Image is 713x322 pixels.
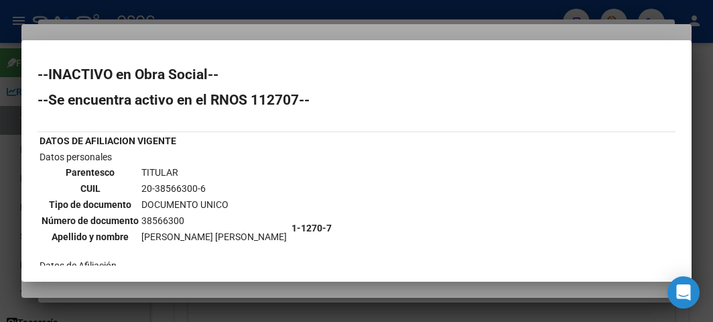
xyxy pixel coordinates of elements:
td: TITULAR [141,165,287,180]
th: Número de documento [41,213,139,228]
td: [PERSON_NAME] [PERSON_NAME] [141,229,287,244]
td: 20-38566300-6 [141,181,287,196]
div: Open Intercom Messenger [667,276,700,309]
td: Datos personales Datos de Afiliación [39,150,289,307]
th: CUIL [41,181,139,196]
h2: --Se encuentra activo en el RNOS 112707-- [38,93,675,107]
th: Apellido y nombre [41,229,139,244]
th: Tipo de documento [41,197,139,212]
th: Parentesco [41,165,139,180]
h2: --INACTIVO en Obra Social-- [38,68,675,81]
td: 38566300 [141,213,287,228]
b: DATOS DE AFILIACION VIGENTE [40,136,176,146]
td: DOCUMENTO UNICO [141,197,287,212]
b: 1-1270-7 [291,223,332,233]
